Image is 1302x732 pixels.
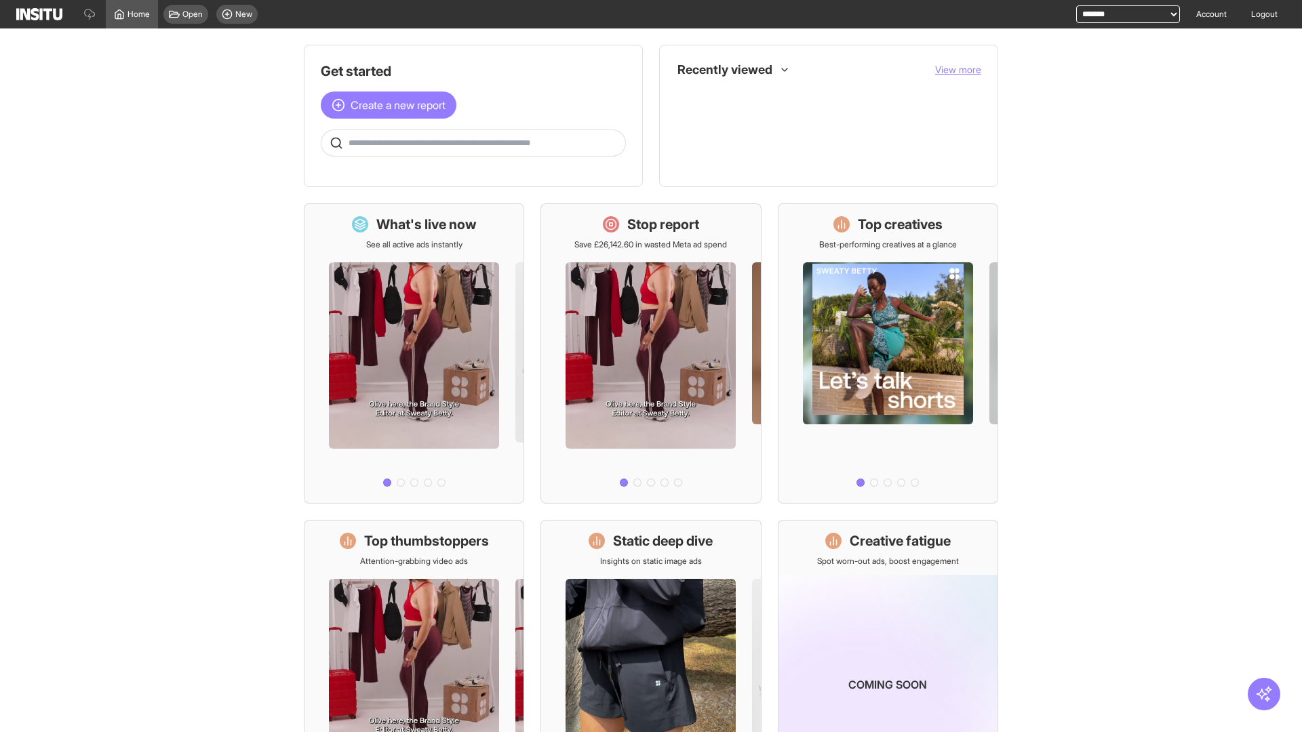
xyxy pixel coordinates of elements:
[574,239,727,250] p: Save £26,142.60 in wasted Meta ad spend
[182,9,203,20] span: Open
[321,91,456,119] button: Create a new report
[364,531,489,550] h1: Top thumbstoppers
[613,531,713,550] h1: Static deep dive
[235,9,252,20] span: New
[627,215,699,234] h1: Stop report
[858,215,943,234] h1: Top creatives
[360,556,468,567] p: Attention-grabbing video ads
[819,239,957,250] p: Best-performing creatives at a glance
[127,9,150,20] span: Home
[351,97,446,113] span: Create a new report
[935,63,981,77] button: View more
[778,203,998,504] a: Top creativesBest-performing creatives at a glance
[935,64,981,75] span: View more
[540,203,761,504] a: Stop reportSave £26,142.60 in wasted Meta ad spend
[16,8,62,20] img: Logo
[376,215,477,234] h1: What's live now
[304,203,524,504] a: What's live nowSee all active ads instantly
[366,239,462,250] p: See all active ads instantly
[321,62,626,81] h1: Get started
[600,556,702,567] p: Insights on static image ads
